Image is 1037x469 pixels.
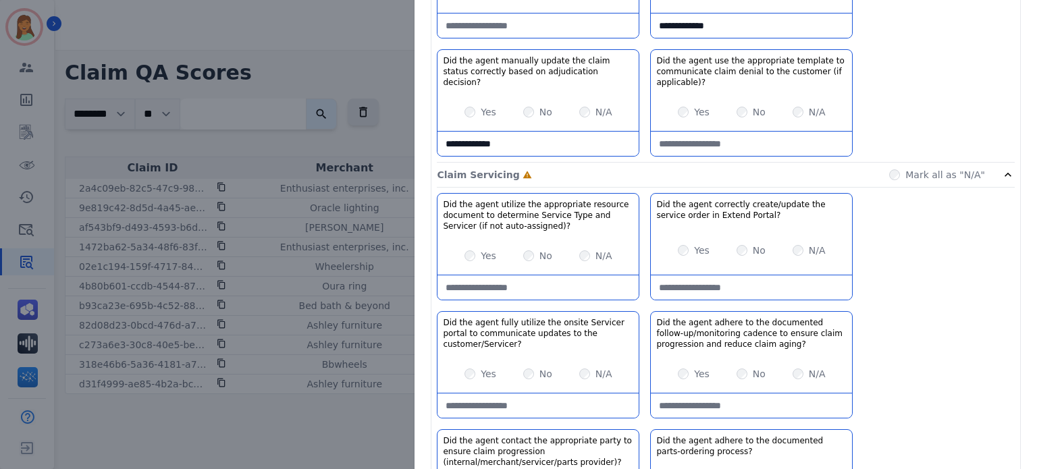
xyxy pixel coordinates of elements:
label: No [753,367,766,381]
label: No [753,244,766,257]
label: N/A [809,244,826,257]
label: Yes [481,367,496,381]
label: Yes [481,105,496,119]
h3: Did the agent adhere to the documented parts-ordering process? [656,435,847,457]
label: No [539,367,552,381]
label: N/A [595,105,612,119]
label: No [753,105,766,119]
label: Mark all as "N/A" [905,168,985,182]
p: Claim Servicing [437,168,519,182]
label: N/A [809,367,826,381]
label: No [539,105,552,119]
h3: Did the agent correctly create/update the service order in Extend Portal? [656,199,847,221]
h3: Did the agent contact the appropriate party to ensure claim progression (internal/merchant/servic... [443,435,633,468]
label: Yes [694,367,710,381]
label: No [539,249,552,263]
h3: Did the agent utilize the appropriate resource document to determine Service Type and Servicer (i... [443,199,633,231]
label: Yes [481,249,496,263]
h3: Did the agent adhere to the documented follow-up/monitoring cadence to ensure claim progression a... [656,317,847,350]
h3: Did the agent use the appropriate template to communicate claim denial to the customer (if applic... [656,55,847,88]
label: Yes [694,244,710,257]
label: N/A [595,367,612,381]
h3: Did the agent manually update the claim status correctly based on adjudication decision? [443,55,633,88]
label: N/A [595,249,612,263]
h3: Did the agent fully utilize the onsite Servicer portal to communicate updates to the customer/Ser... [443,317,633,350]
label: N/A [809,105,826,119]
label: Yes [694,105,710,119]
